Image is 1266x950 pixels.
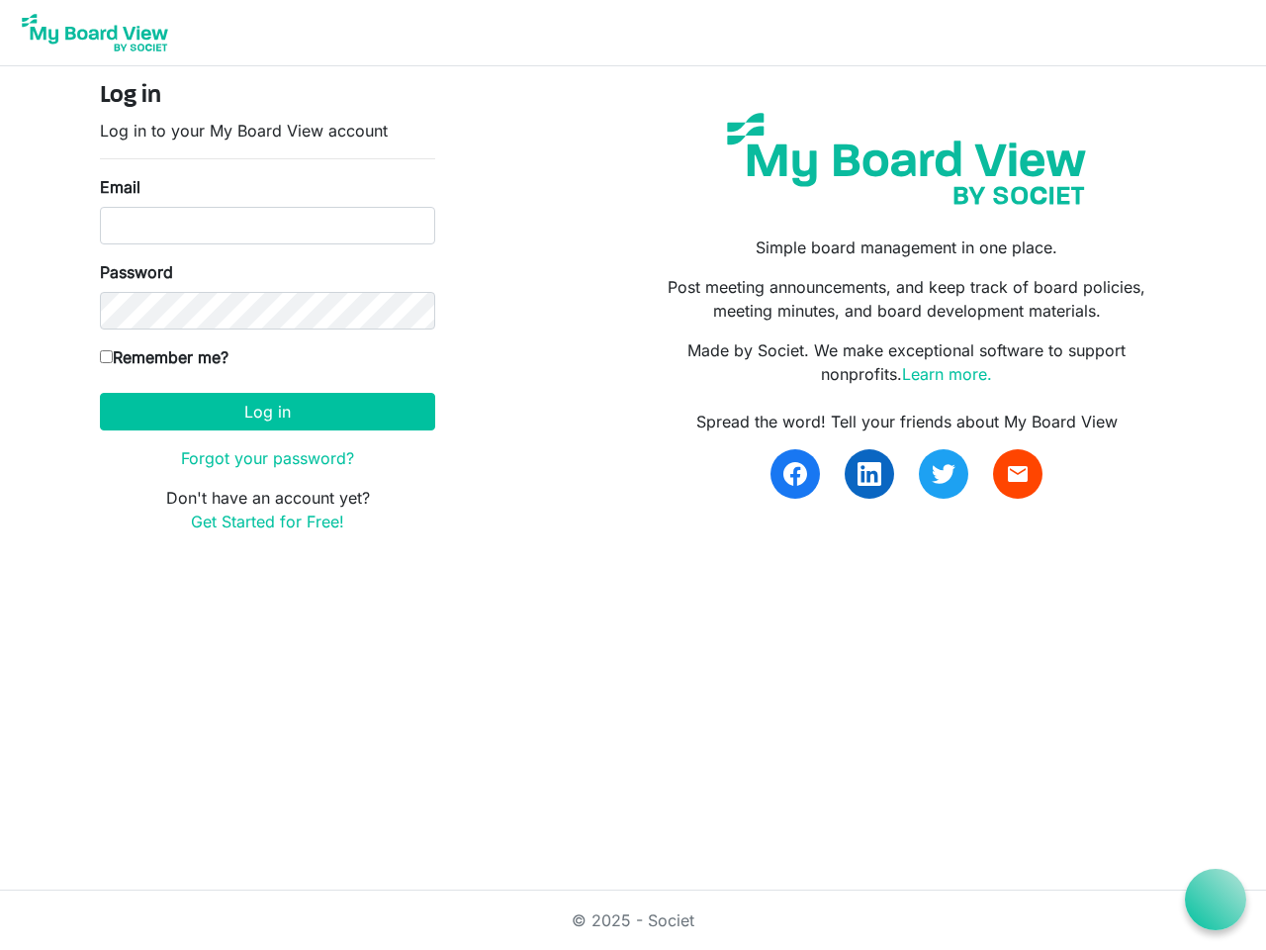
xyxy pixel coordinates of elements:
[648,338,1166,386] p: Made by Societ. We make exceptional software to support nonprofits.
[648,410,1166,433] div: Spread the word! Tell your friends about My Board View
[16,8,174,57] img: My Board View Logo
[100,486,435,533] p: Don't have an account yet?
[572,910,694,930] a: © 2025 - Societ
[712,98,1101,220] img: my-board-view-societ.svg
[181,448,354,468] a: Forgot your password?
[100,393,435,430] button: Log in
[993,449,1042,499] a: email
[100,260,173,284] label: Password
[100,350,113,363] input: Remember me?
[1006,462,1030,486] span: email
[100,119,435,142] p: Log in to your My Board View account
[648,275,1166,323] p: Post meeting announcements, and keep track of board policies, meeting minutes, and board developm...
[100,82,435,111] h4: Log in
[932,462,955,486] img: twitter.svg
[648,236,1166,259] p: Simple board management in one place.
[100,345,228,369] label: Remember me?
[858,462,881,486] img: linkedin.svg
[783,462,807,486] img: facebook.svg
[100,175,140,199] label: Email
[191,512,344,531] a: Get Started for Free!
[902,364,992,384] a: Learn more.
